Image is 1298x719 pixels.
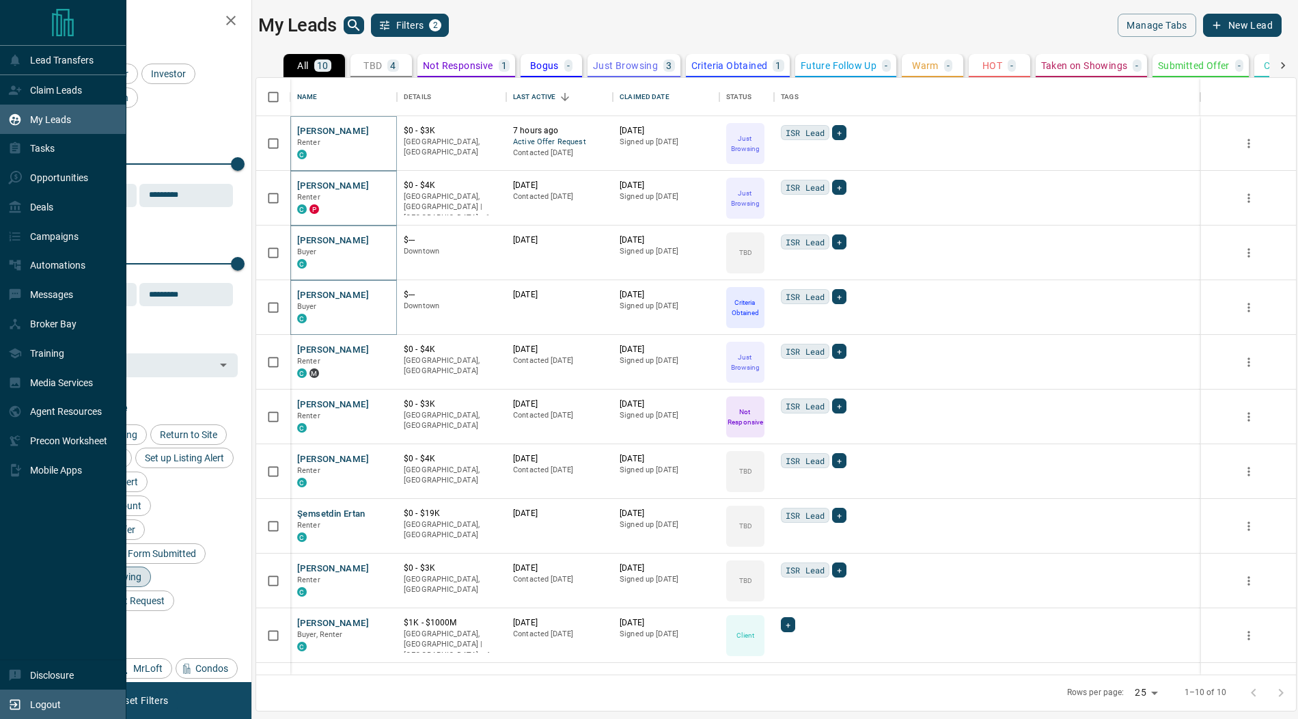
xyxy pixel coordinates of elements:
div: Tags [781,78,799,116]
div: + [832,562,846,578]
p: Client [736,630,754,640]
p: [DATE] [620,289,713,301]
div: + [832,180,846,195]
p: - [1238,61,1241,70]
p: Bogus [530,61,559,70]
p: Contacted [DATE] [513,410,606,421]
p: - [567,61,570,70]
p: Signed up [DATE] [620,629,713,640]
div: condos.ca [297,204,307,214]
p: [DATE] [620,234,713,246]
button: [PERSON_NAME] [297,180,369,193]
span: + [837,563,842,577]
div: property.ca [309,204,319,214]
div: Details [397,78,506,116]
p: TBD [739,466,752,476]
div: Set up Listing Alert [135,448,234,468]
p: Toronto [404,191,499,223]
h2: Filters [44,14,238,30]
p: [DATE] [620,398,713,410]
p: Contacted [DATE] [513,355,606,366]
div: + [832,125,846,140]
p: Just Browsing [728,133,763,154]
p: All [297,61,308,70]
button: more [1239,243,1259,263]
p: Signed up [DATE] [620,519,713,530]
span: ISR Lead [786,126,825,139]
span: ISR Lead [786,344,825,358]
span: + [837,344,842,358]
button: more [1239,297,1259,318]
span: Buyer [297,302,317,311]
button: Reset Filters [104,689,177,712]
div: Tags [774,78,1200,116]
button: more [1239,625,1259,646]
span: Renter [297,411,320,420]
button: Manage Tabs [1118,14,1196,37]
p: Signed up [DATE] [620,355,713,366]
div: condos.ca [297,532,307,542]
button: search button [344,16,364,34]
p: [GEOGRAPHIC_DATA], [GEOGRAPHIC_DATA] [404,410,499,431]
span: Renter [297,357,320,366]
button: [PERSON_NAME] [297,125,369,138]
span: Return to Site [155,429,222,440]
p: Not Responsive [728,407,763,427]
p: $0 - $3K [404,125,499,137]
p: [DATE] [513,344,606,355]
span: ISR Lead [786,235,825,249]
div: + [832,398,846,413]
p: $0 - $4K [404,344,499,355]
p: Signed up [DATE] [620,410,713,421]
p: [DATE] [620,453,713,465]
p: Signed up [DATE] [620,246,713,257]
span: Renter [297,138,320,147]
span: + [837,235,842,249]
div: condos.ca [297,368,307,378]
div: condos.ca [297,587,307,597]
button: more [1239,407,1259,427]
span: 2 [430,21,440,30]
div: + [832,344,846,359]
p: [DATE] [513,180,606,191]
p: 1 [775,61,781,70]
button: more [1239,516,1259,537]
p: HOT [982,61,1002,70]
p: $0 - $19K [404,508,499,519]
div: condos.ca [297,423,307,433]
span: Set up Listing Alert [140,452,229,463]
span: ISR Lead [786,399,825,413]
p: [DATE] [620,617,713,629]
div: MrLoft [113,658,172,679]
p: $0 - $4K [404,453,499,465]
div: Name [297,78,318,116]
p: - [1010,61,1013,70]
p: TBD [363,61,382,70]
span: Investor [146,68,191,79]
p: [GEOGRAPHIC_DATA], [GEOGRAPHIC_DATA] [404,355,499,377]
h1: My Leads [258,14,337,36]
p: Downtown [404,246,499,257]
p: Warm [912,61,939,70]
button: [PERSON_NAME] [297,562,369,575]
button: more [1239,188,1259,208]
div: Claimed Date [613,78,719,116]
p: Contacted [DATE] [513,148,606,159]
span: Renter [297,575,320,584]
p: TBD [739,521,752,531]
p: $0 - $4K [404,180,499,191]
div: Status [719,78,774,116]
button: [PERSON_NAME] [297,398,369,411]
div: Investor [141,64,195,84]
p: $--- [404,234,499,246]
div: Last Active [513,78,555,116]
p: TBD [739,575,752,586]
div: 25 [1129,683,1162,703]
div: condos.ca [297,642,307,651]
div: Name [290,78,397,116]
p: Taken on Showings [1041,61,1128,70]
span: Renter [297,466,320,475]
p: Contacted [DATE] [513,465,606,476]
p: 1 [501,61,507,70]
div: condos.ca [297,478,307,487]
